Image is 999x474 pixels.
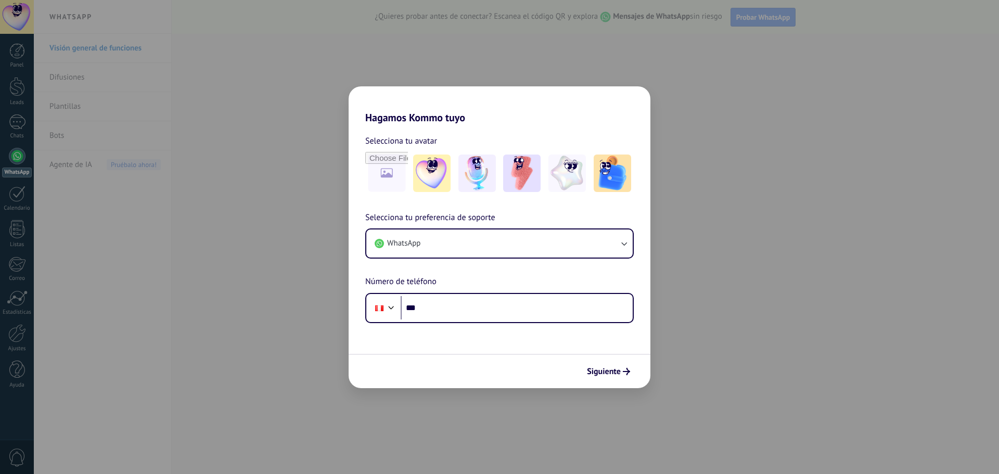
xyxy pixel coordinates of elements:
[387,238,420,249] span: WhatsApp
[503,155,541,192] img: -3.jpeg
[587,368,621,375] span: Siguiente
[365,275,437,289] span: Número de teléfono
[369,297,389,319] div: Peru: + 51
[548,155,586,192] img: -4.jpeg
[349,86,650,124] h2: Hagamos Kommo tuyo
[365,134,437,148] span: Selecciona tu avatar
[413,155,451,192] img: -1.jpeg
[365,211,495,225] span: Selecciona tu preferencia de soporte
[594,155,631,192] img: -5.jpeg
[458,155,496,192] img: -2.jpeg
[366,229,633,258] button: WhatsApp
[582,363,635,380] button: Siguiente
